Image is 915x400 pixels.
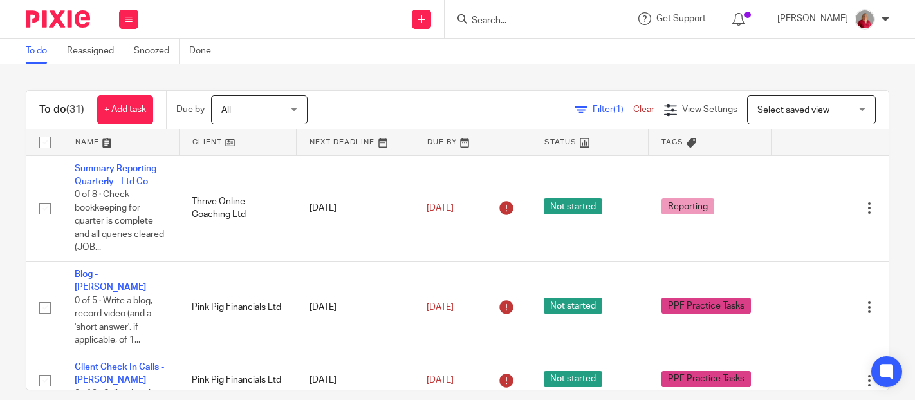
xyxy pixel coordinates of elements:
a: Client Check In Calls - [PERSON_NAME] [75,363,164,385]
span: Not started [544,371,602,387]
td: [DATE] [297,155,414,262]
span: Tags [661,138,683,146]
td: Thrive Online Coaching Ltd [179,155,296,262]
span: PPF Practice Tasks [661,371,751,387]
span: Select saved view [757,106,829,115]
input: Search [470,15,586,27]
img: Pixie [26,10,90,28]
p: [PERSON_NAME] [777,12,848,25]
span: [DATE] [427,204,454,213]
span: (1) [613,105,624,114]
span: Not started [544,298,602,314]
img: fd10cc094e9b0-100.png [855,9,875,30]
span: 0 of 2 · Call a client! [75,389,151,398]
span: Not started [544,198,602,214]
span: View Settings [682,105,737,114]
a: Snoozed [134,39,180,64]
span: All [221,106,231,115]
td: [DATE] [297,262,414,354]
a: To do [26,39,57,64]
h1: To do [39,103,84,117]
p: Due by [176,103,205,116]
span: 0 of 8 · Check bookkeeping for quarter is complete and all queries cleared (JOB... [75,190,164,252]
span: [DATE] [427,303,454,312]
span: Filter [593,105,633,114]
span: (31) [66,104,84,115]
a: Blog - [PERSON_NAME] [75,270,146,292]
span: PPF Practice Tasks [661,298,751,314]
span: 0 of 5 · Write a blog, record video (and a 'short answer', if applicable, of 1... [75,296,152,345]
a: Clear [633,105,654,114]
a: Reassigned [67,39,124,64]
a: Summary Reporting - Quarterly - Ltd Co [75,164,162,186]
span: Reporting [661,198,714,214]
td: Pink Pig Financials Ltd [179,262,296,354]
span: Get Support [656,14,706,23]
a: + Add task [97,95,153,124]
span: [DATE] [427,376,454,385]
a: Done [189,39,221,64]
